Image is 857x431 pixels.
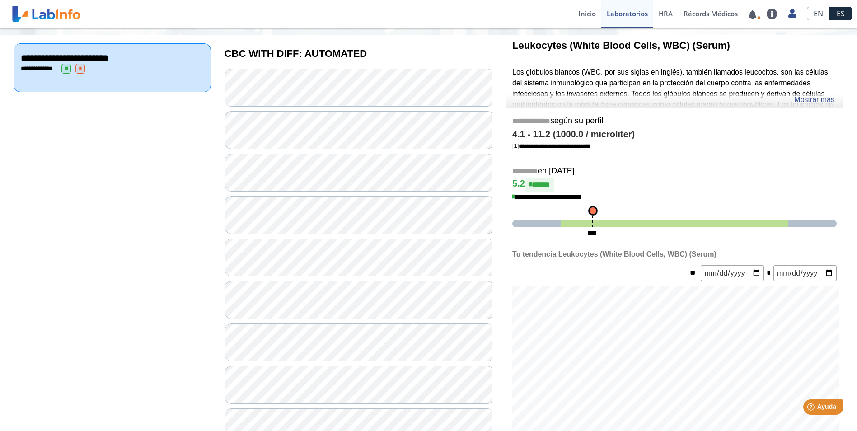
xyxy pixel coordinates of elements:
iframe: Help widget launcher [777,396,847,421]
h5: según su perfil [512,116,837,126]
a: ES [830,7,852,20]
b: Tu tendencia Leukocytes (White Blood Cells, WBC) (Serum) [512,250,717,258]
input: mm/dd/yyyy [701,265,764,281]
p: Los glóbulos blancos (WBC, por sus siglas en inglés), también llamados leucocitos, son las célula... [512,67,837,164]
a: [1] [512,142,591,149]
h5: en [DATE] [512,166,837,177]
h4: 5.2 [512,178,837,192]
input: mm/dd/yyyy [773,265,837,281]
h4: 4.1 - 11.2 (1000.0 / microliter) [512,129,837,140]
b: CBC WITH DIFF: AUTOMATED [225,48,367,59]
span: HRA [659,9,673,18]
b: Leukocytes (White Blood Cells, WBC) (Serum) [512,40,730,51]
a: EN [807,7,830,20]
a: Mostrar más [794,94,834,105]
